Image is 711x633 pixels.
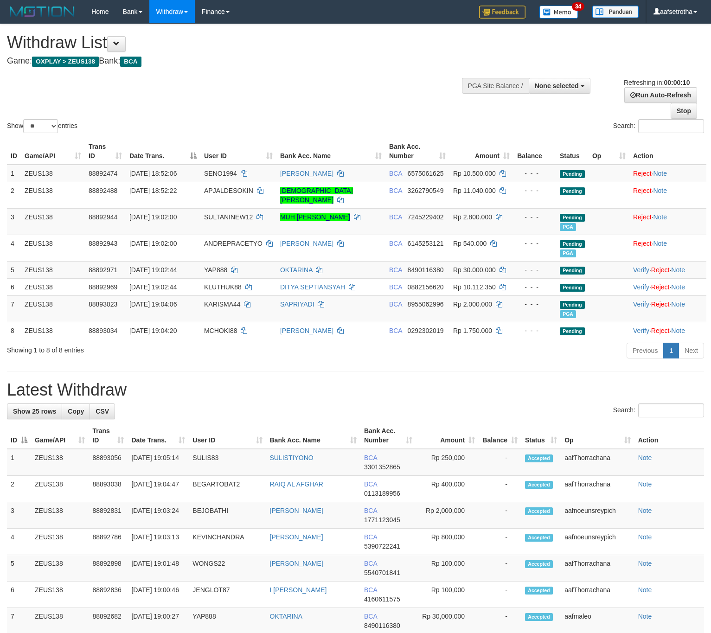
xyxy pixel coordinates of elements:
[364,613,377,620] span: BCA
[517,239,552,248] div: - - -
[613,403,704,417] label: Search:
[89,529,128,555] td: 88892786
[633,327,649,334] a: Verify
[479,422,521,449] th: Balance: activate to sort column ascending
[31,476,89,502] td: ZEUS138
[89,327,117,334] span: 88893034
[360,422,416,449] th: Bank Acc. Number: activate to sort column ascending
[517,186,552,195] div: - - -
[633,213,652,221] a: Reject
[189,476,266,502] td: BEGARTOBAT2
[7,57,465,66] h4: Game: Bank:
[479,449,521,476] td: -
[68,408,84,415] span: Copy
[453,240,487,247] span: Rp 540.000
[408,301,444,308] span: Copy 8955062996 to clipboard
[561,449,634,476] td: aafThorrachana
[7,119,77,133] label: Show entries
[7,381,704,399] h1: Latest Withdraw
[629,295,706,322] td: · ·
[7,5,77,19] img: MOTION_logo.png
[128,476,189,502] td: [DATE] 19:04:47
[364,569,400,576] span: Copy 5540701841 to clipboard
[31,582,89,608] td: ZEUS138
[89,502,128,529] td: 88892831
[633,187,652,194] a: Reject
[517,265,552,275] div: - - -
[385,138,449,165] th: Bank Acc. Number: activate to sort column ascending
[189,529,266,555] td: KEVINCHANDRA
[204,240,263,247] span: ANDREPRACETYO
[479,476,521,502] td: -
[21,261,85,278] td: ZEUS138
[389,213,402,221] span: BCA
[517,326,552,335] div: - - -
[638,507,652,514] a: Note
[364,507,377,514] span: BCA
[416,476,479,502] td: Rp 400,000
[89,266,117,274] span: 88892971
[7,261,21,278] td: 5
[416,422,479,449] th: Amount: activate to sort column ascending
[129,283,177,291] span: [DATE] 19:02:44
[556,138,589,165] th: Status
[671,283,685,291] a: Note
[23,119,58,133] select: Showentries
[521,422,561,449] th: Status: activate to sort column ascending
[270,613,303,620] a: OKTARINA
[453,301,492,308] span: Rp 2.000.000
[561,502,634,529] td: aafnoeunsreypich
[31,422,89,449] th: Game/API: activate to sort column ascending
[453,283,496,291] span: Rp 10.112.350
[280,187,353,204] a: [DEMOGRAPHIC_DATA][PERSON_NAME]
[89,476,128,502] td: 88893038
[389,187,402,194] span: BCA
[7,555,31,582] td: 5
[638,586,652,594] a: Note
[453,213,492,221] span: Rp 2.800.000
[364,543,400,550] span: Copy 5390722241 to clipboard
[629,165,706,182] td: ·
[638,480,652,488] a: Note
[416,502,479,529] td: Rp 2,000,000
[364,516,400,524] span: Copy 1771123045 to clipboard
[653,187,667,194] a: Note
[638,119,704,133] input: Search:
[651,301,670,308] a: Reject
[7,208,21,235] td: 3
[624,79,690,86] span: Refreshing in:
[280,283,345,291] a: DITYA SEPTIANSYAH
[560,214,585,222] span: Pending
[32,57,99,67] span: OXPLAY > ZEUS138
[535,82,579,90] span: None selected
[7,295,21,322] td: 7
[525,507,553,515] span: Accepted
[200,138,276,165] th: User ID: activate to sort column ascending
[449,138,513,165] th: Amount: activate to sort column ascending
[517,282,552,292] div: - - -
[7,182,21,208] td: 2
[126,138,200,165] th: Date Trans.: activate to sort column descending
[189,555,266,582] td: WONGS22
[62,403,90,419] a: Copy
[128,582,189,608] td: [DATE] 19:00:46
[21,208,85,235] td: ZEUS138
[364,586,377,594] span: BCA
[280,266,313,274] a: OKTARINA
[364,454,377,461] span: BCA
[633,170,652,177] a: Reject
[21,322,85,339] td: ZEUS138
[266,422,360,449] th: Bank Acc. Name: activate to sort column ascending
[589,138,629,165] th: Op: activate to sort column ascending
[364,533,377,541] span: BCA
[21,182,85,208] td: ZEUS138
[408,327,444,334] span: Copy 0292302019 to clipboard
[96,408,109,415] span: CSV
[7,342,289,355] div: Showing 1 to 8 of 8 entries
[128,502,189,529] td: [DATE] 19:03:24
[389,240,402,247] span: BCA
[270,560,323,567] a: [PERSON_NAME]
[31,555,89,582] td: ZEUS138
[204,283,242,291] span: KLUTHUK88
[389,170,402,177] span: BCA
